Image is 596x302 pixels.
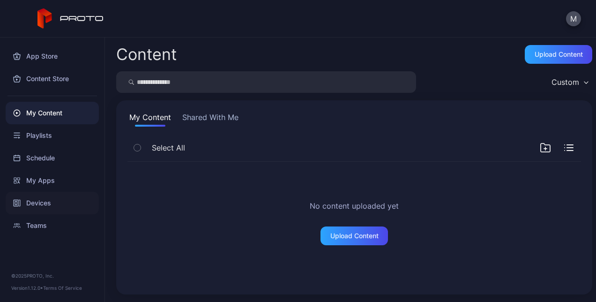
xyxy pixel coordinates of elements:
a: Content Store [6,68,99,90]
a: Teams [6,214,99,237]
button: My Content [127,112,173,127]
span: Version 1.12.0 • [11,285,43,291]
a: Schedule [6,147,99,169]
div: Upload Content [535,51,583,58]
div: Custom [551,77,579,87]
span: Select All [152,142,185,153]
a: My Content [6,102,99,124]
a: App Store [6,45,99,68]
button: Upload Content [525,45,592,64]
button: Custom [547,71,592,93]
button: Shared With Me [180,112,240,127]
div: Content [116,46,177,62]
div: Upload Content [330,232,379,240]
button: Upload Content [320,226,388,245]
a: Playlists [6,124,99,147]
h2: No content uploaded yet [310,200,399,211]
button: M [566,11,581,26]
a: Devices [6,192,99,214]
a: My Apps [6,169,99,192]
div: © 2025 PROTO, Inc. [11,272,93,279]
a: Terms Of Service [43,285,82,291]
